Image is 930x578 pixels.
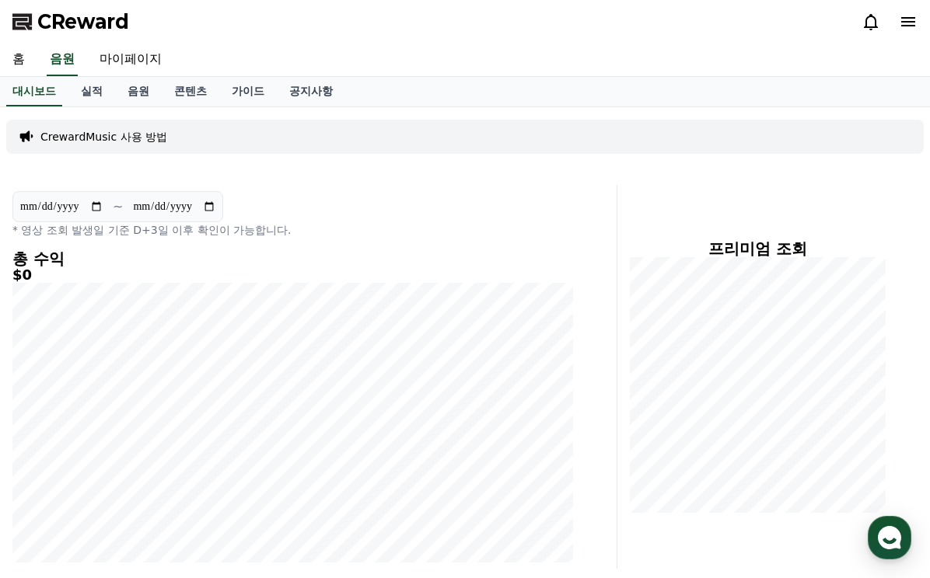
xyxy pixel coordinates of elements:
h5: $0 [12,267,573,283]
a: CReward [12,9,129,34]
a: 가이드 [219,77,277,106]
p: ~ [113,197,123,216]
a: 음원 [47,44,78,76]
a: 공지사항 [277,77,345,106]
p: * 영상 조회 발생일 기준 D+3일 이후 확인이 가능합니다. [12,222,573,238]
a: 음원 [115,77,162,106]
a: CrewardMusic 사용 방법 [40,129,167,144]
a: 대시보드 [6,77,62,106]
h4: 총 수익 [12,250,573,267]
h4: 프리미엄 조회 [630,240,886,257]
a: 마이페이지 [87,44,174,76]
span: CReward [37,9,129,34]
a: 실적 [68,77,115,106]
a: 콘텐츠 [162,77,219,106]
